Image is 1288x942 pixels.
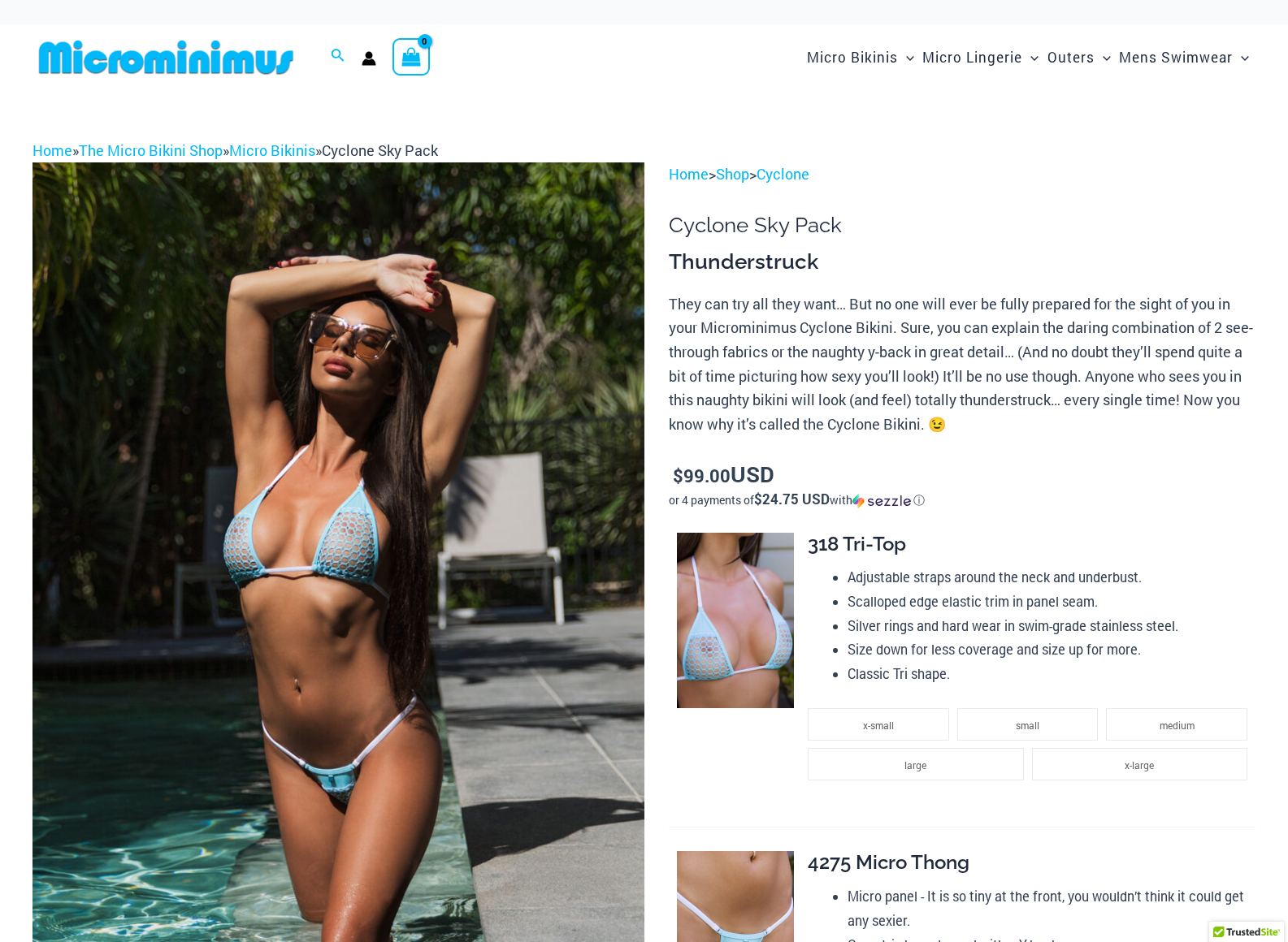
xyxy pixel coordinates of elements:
[1106,708,1247,741] li: medium
[848,565,1255,590] li: Adjustable straps around the neck and underbust.
[669,492,1255,508] div: or 4 payments of$24.75 USDwithSezzle Click to learn more about Sezzle
[1125,758,1154,771] span: x-large
[808,748,1023,780] li: large
[669,164,709,184] a: Home
[808,708,949,741] li: x-small
[331,46,345,67] a: Search icon link
[673,464,731,487] bdi: 99.00
[669,213,1255,238] h1: Cyclone Sky Pack
[1022,37,1039,78] span: Menu Toggle
[1233,37,1249,78] span: Menu Toggle
[800,30,1255,84] nav: Site Navigation
[904,758,926,771] span: large
[1043,32,1115,82] a: OutersMenu ToggleMenu Toggle
[848,662,1255,686] li: Classic Tri shape.
[918,32,1043,82] a: Micro LingerieMenu ToggleMenu Toggle
[922,37,1022,78] span: Micro Lingerie
[677,533,794,709] img: Cyclone Sky 318 Top
[669,292,1255,437] p: They can try all they want… But no one will ever be fully prepared for the sight of you in your M...
[1095,37,1111,78] span: Menu Toggle
[1160,719,1195,732] span: medium
[669,492,1255,508] div: or 4 payments of with
[79,140,223,160] a: The Micro Bikini Shop
[669,248,1255,276] h3: Thunderstruck
[848,884,1255,932] li: Micro panel - It is so tiny at the front, you wouldn’t think it could get any sexier.
[848,590,1255,614] li: Scalloped edge elastic trim in panel seam.
[669,462,1255,488] p: USD
[808,532,906,555] span: 318 Tri-Top
[852,494,911,508] img: Sezzle
[33,140,72,160] a: Home
[673,464,683,487] span: $
[669,162,1255,187] p: > >
[1115,32,1253,82] a: Mens SwimwearMenu ToggleMenu Toggle
[803,32,918,82] a: Micro BikinisMenu ToggleMenu Toggle
[1047,37,1095,78] span: Outers
[863,719,894,732] span: x-small
[807,37,898,78] span: Micro Bikinis
[1119,37,1233,78] span: Mens Swimwear
[1016,719,1039,732] span: small
[957,708,1099,741] li: small
[754,490,830,508] span: $24.75 USD
[362,51,376,66] a: Account icon link
[33,39,300,76] img: MM SHOP LOGO FLAT
[848,637,1255,662] li: Size down for less coverage and size up for more.
[757,164,809,184] a: Cyclone
[392,38,430,76] a: View Shopping Cart, empty
[33,140,438,160] span: » » »
[229,140,315,160] a: Micro Bikinis
[808,850,969,874] span: 4275 Micro Thong
[1032,748,1247,780] li: x-large
[848,614,1255,638] li: Silver rings and hard wear in swim-grade stainless steel.
[322,140,438,160] span: Cyclone Sky Pack
[898,37,914,78] span: Menu Toggle
[716,164,749,184] a: Shop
